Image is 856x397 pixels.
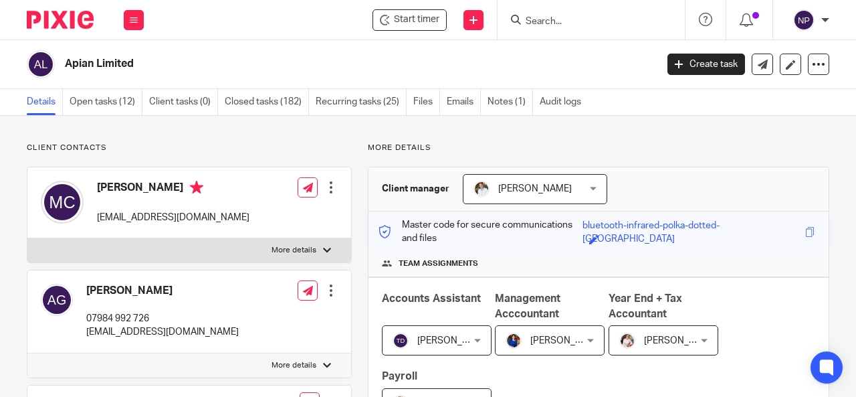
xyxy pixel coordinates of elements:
span: [PERSON_NAME] [417,336,491,345]
a: Emails [447,89,481,115]
img: svg%3E [793,9,815,31]
h4: [PERSON_NAME] [97,181,249,197]
span: Payroll [382,371,417,382]
img: svg%3E [27,50,55,78]
p: 07984 992 726 [86,312,239,325]
a: Client tasks (0) [149,89,218,115]
a: Audit logs [540,89,588,115]
h3: Client manager [382,182,449,195]
div: Apian Limited [372,9,447,31]
h2: Apian Limited [65,57,531,71]
a: Open tasks (12) [70,89,142,115]
a: Notes (1) [488,89,533,115]
img: svg%3E [41,181,84,224]
p: [EMAIL_ADDRESS][DOMAIN_NAME] [86,325,239,339]
a: Closed tasks (182) [225,89,309,115]
i: Primary [190,181,203,194]
span: Year End + Tax Accountant [609,293,682,319]
div: bluetooth-infrared-polka-dotted-[GEOGRAPHIC_DATA] [582,219,802,234]
p: Master code for secure communications and files [379,218,583,246]
span: Management Acccountant [495,293,560,319]
p: Client contacts [27,143,352,153]
h4: [PERSON_NAME] [86,284,239,298]
span: [PERSON_NAME] [644,336,718,345]
img: sarah-royle.jpg [473,181,490,197]
img: svg%3E [393,333,409,349]
input: Search [524,16,645,28]
span: Accounts Assistant [382,293,481,304]
a: Recurring tasks (25) [316,89,407,115]
p: More details [272,245,316,256]
span: [PERSON_NAME] [530,336,604,345]
p: More details [272,360,316,371]
span: Start timer [394,13,439,27]
p: [EMAIL_ADDRESS][DOMAIN_NAME] [97,211,249,224]
a: Create task [667,54,745,75]
a: Details [27,89,63,115]
img: Nicole.jpeg [506,333,522,349]
img: svg%3E [41,284,73,316]
span: [PERSON_NAME] [498,184,572,193]
a: Files [413,89,440,115]
span: Team assignments [399,258,478,269]
img: Kayleigh%20Henson.jpeg [619,333,635,349]
img: Pixie [27,11,94,29]
p: More details [368,143,829,153]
